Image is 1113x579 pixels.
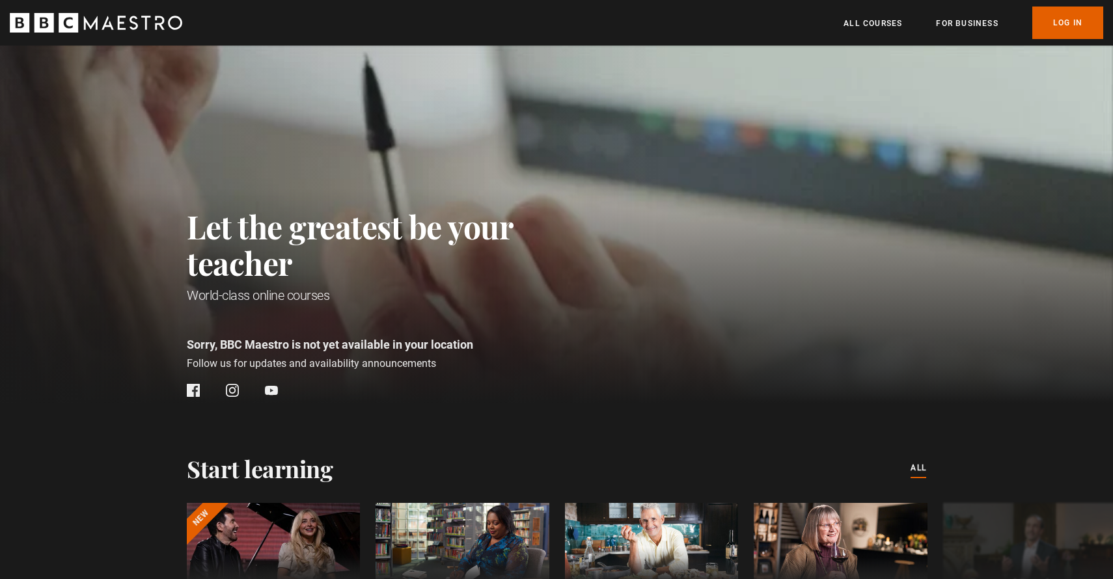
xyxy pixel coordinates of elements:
[187,455,333,482] h2: Start learning
[1032,7,1103,39] a: Log In
[911,461,926,476] a: All
[187,336,571,353] p: Sorry, BBC Maestro is not yet available in your location
[187,208,571,281] h2: Let the greatest be your teacher
[10,13,182,33] svg: BBC Maestro
[844,17,902,30] a: All Courses
[844,7,1103,39] nav: Primary
[936,17,998,30] a: For business
[187,356,571,371] p: Follow us for updates and availability announcements
[187,286,571,304] h1: World-class online courses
